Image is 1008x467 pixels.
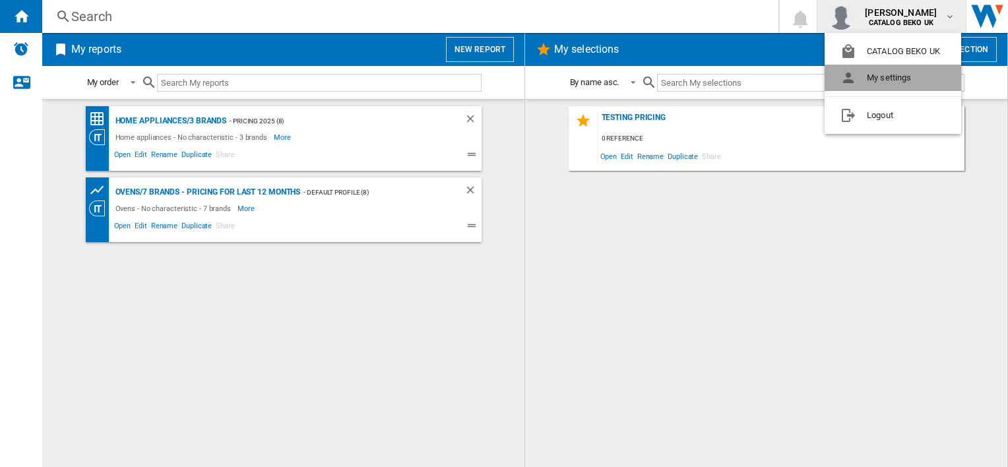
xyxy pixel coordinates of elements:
button: My settings [825,65,961,91]
button: Logout [825,102,961,129]
button: CATALOG BEKO UK [825,38,961,65]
